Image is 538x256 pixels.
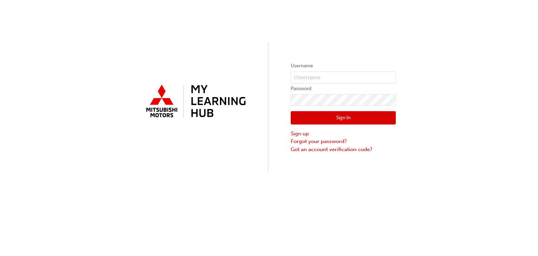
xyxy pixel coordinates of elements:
label: Password [291,85,396,93]
a: Forgot your password? [291,137,396,146]
input: Username [291,72,396,83]
img: mmal [142,82,247,122]
a: Sign up [291,130,396,138]
a: Got an account verification code? [291,146,396,154]
button: Sign In [291,111,396,124]
label: Username [291,62,396,70]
